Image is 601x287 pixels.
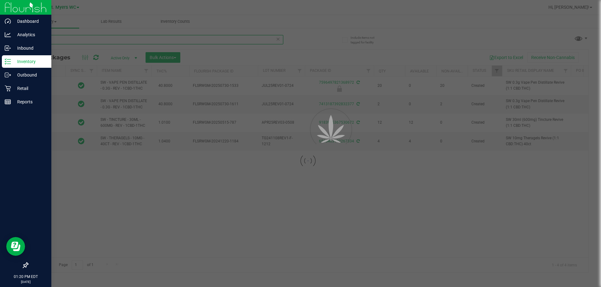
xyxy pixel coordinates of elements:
[5,99,11,105] inline-svg: Reports
[11,98,49,106] p: Reports
[11,31,49,38] p: Analytics
[5,72,11,78] inline-svg: Outbound
[6,237,25,256] iframe: Resource center
[5,45,11,51] inline-svg: Inbound
[5,58,11,65] inline-svg: Inventory
[11,44,49,52] p: Inbound
[11,85,49,92] p: Retail
[5,32,11,38] inline-svg: Analytics
[11,58,49,65] p: Inventory
[11,17,49,25] p: Dashboard
[5,18,11,24] inline-svg: Dashboard
[3,280,49,284] p: [DATE]
[3,274,49,280] p: 01:20 PM EDT
[11,71,49,79] p: Outbound
[5,85,11,92] inline-svg: Retail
